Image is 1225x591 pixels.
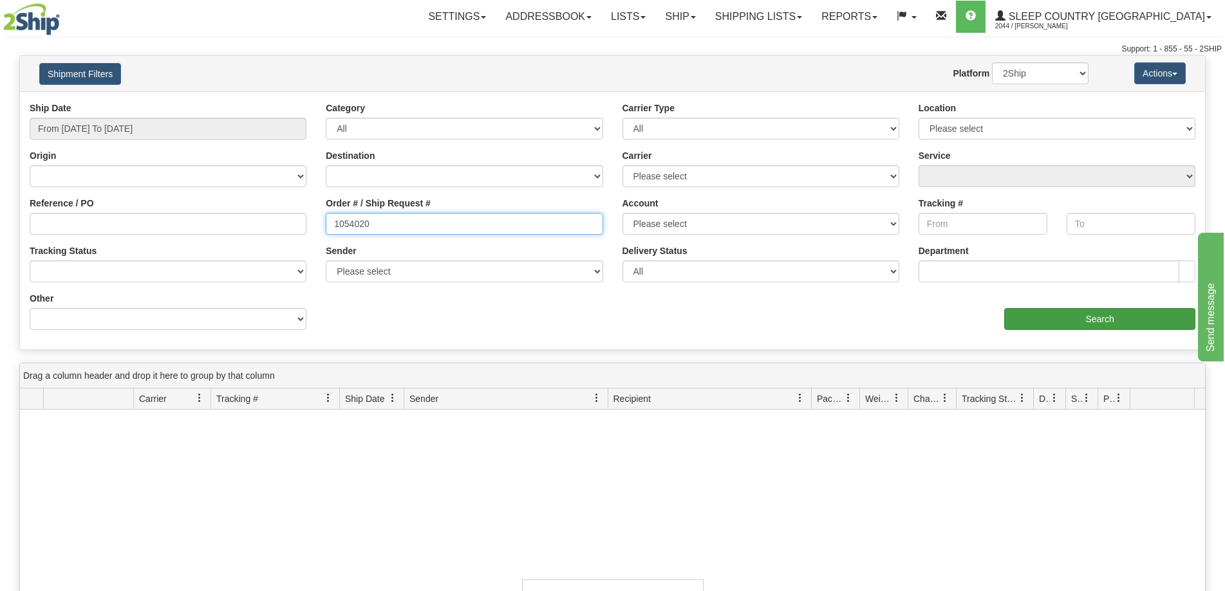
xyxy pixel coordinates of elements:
span: Shipment Issues [1071,392,1082,405]
iframe: chat widget [1195,230,1224,361]
label: Other [30,292,53,305]
span: Pickup Status [1103,392,1114,405]
img: logo2044.jpg [3,3,60,35]
a: Shipping lists [706,1,812,33]
a: Tracking # filter column settings [317,387,339,409]
span: Charge [913,392,940,405]
a: Delivery Status filter column settings [1043,387,1065,409]
label: Order # / Ship Request # [326,197,431,210]
a: Shipment Issues filter column settings [1076,387,1098,409]
label: Account [622,197,659,210]
label: Location [919,102,956,114]
button: Actions [1134,62,1186,84]
span: Packages [817,392,844,405]
div: Send message [10,8,119,23]
a: Packages filter column settings [837,387,859,409]
span: Ship Date [345,392,384,405]
span: Carrier [139,392,167,405]
div: grid grouping header [20,363,1205,388]
span: Tracking # [216,392,258,405]
a: Addressbook [496,1,601,33]
a: Ship Date filter column settings [382,387,404,409]
label: Ship Date [30,102,71,114]
label: Tracking Status [30,244,97,257]
a: Sleep Country [GEOGRAPHIC_DATA] 2044 / [PERSON_NAME] [986,1,1221,33]
div: Support: 1 - 855 - 55 - 2SHIP [3,44,1222,55]
a: Tracking Status filter column settings [1011,387,1033,409]
label: Category [326,102,365,114]
span: Weight [865,392,892,405]
span: 2044 / [PERSON_NAME] [995,20,1092,33]
span: Recipient [613,392,651,405]
a: Weight filter column settings [886,387,908,409]
label: Service [919,149,951,162]
label: Origin [30,149,56,162]
label: Tracking # [919,197,963,210]
input: To [1067,213,1195,235]
span: Tracking Status [962,392,1018,405]
input: From [919,213,1047,235]
label: Sender [326,244,356,257]
label: Carrier Type [622,102,675,114]
a: Recipient filter column settings [789,387,811,409]
span: Delivery Status [1039,392,1050,405]
a: Pickup Status filter column settings [1108,387,1130,409]
a: Sender filter column settings [586,387,608,409]
button: Shipment Filters [39,63,121,85]
a: Lists [601,1,655,33]
label: Delivery Status [622,244,687,257]
label: Platform [953,67,989,80]
a: Settings [418,1,496,33]
label: Reference / PO [30,197,94,210]
span: Sleep Country [GEOGRAPHIC_DATA] [1005,11,1205,22]
span: Sender [409,392,438,405]
label: Destination [326,149,375,162]
label: Carrier [622,149,652,162]
a: Ship [655,1,705,33]
a: Carrier filter column settings [189,387,210,409]
a: Charge filter column settings [934,387,956,409]
label: Department [919,244,969,257]
a: Reports [812,1,887,33]
input: Search [1004,308,1195,330]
